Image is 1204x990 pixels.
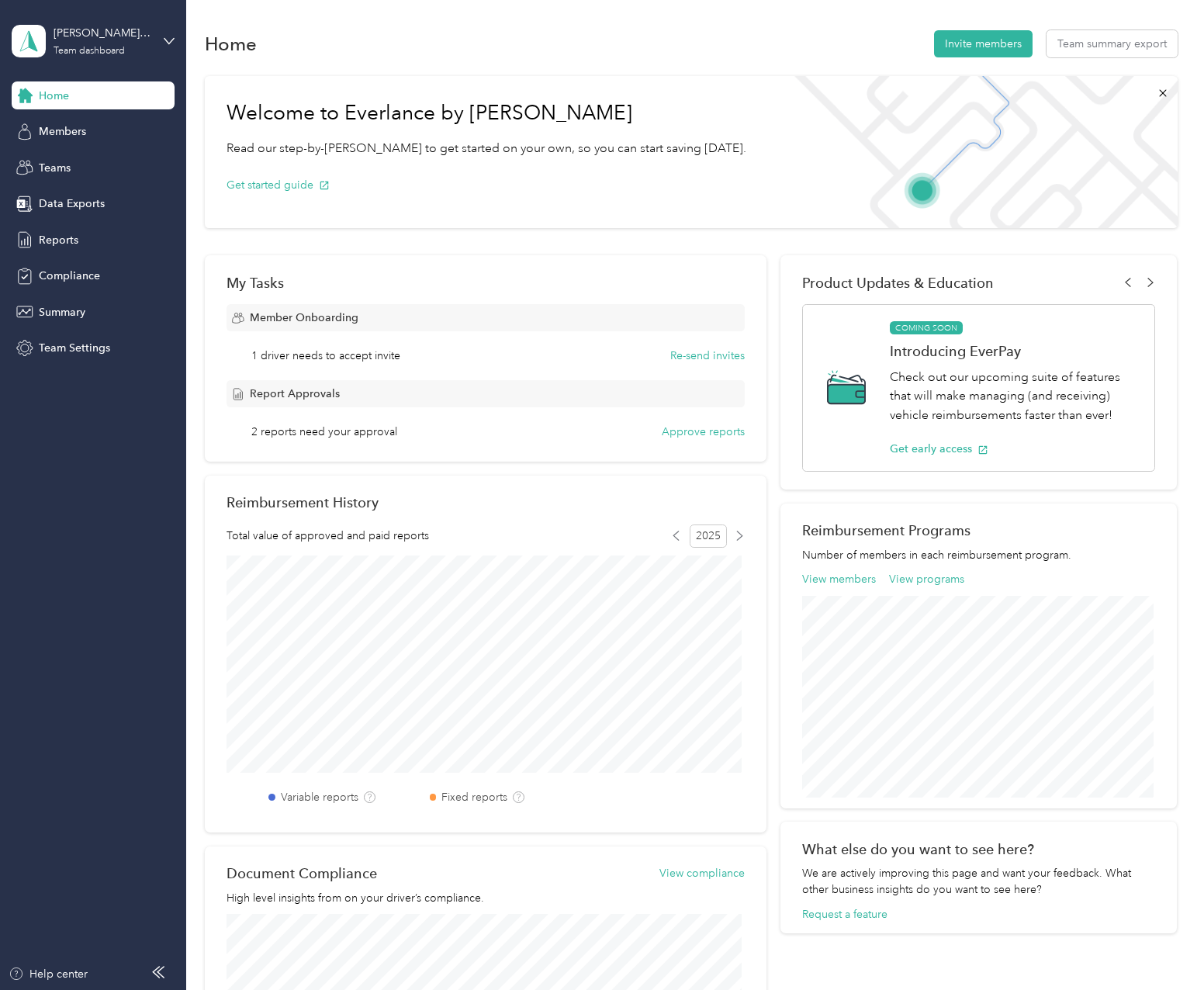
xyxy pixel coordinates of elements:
h1: Welcome to Everlance by [PERSON_NAME] [227,101,746,126]
button: View compliance [659,865,745,881]
div: My Tasks [227,275,745,291]
span: 2 reports need your approval [251,424,397,440]
span: 2025 [690,524,727,548]
button: Team summary export [1047,30,1178,57]
button: View members [802,571,876,587]
span: Data Exports [39,196,105,212]
label: Variable reports [281,789,358,805]
span: Members [39,123,86,140]
h1: Home [205,36,257,52]
p: Check out our upcoming suite of features that will make managing (and receiving) vehicle reimburs... [890,368,1139,425]
p: Read our step-by-[PERSON_NAME] to get started on your own, so you can start saving [DATE]. [227,139,746,158]
span: Home [39,88,69,104]
span: Member Onboarding [250,310,358,326]
h2: Reimbursement Programs [802,522,1156,538]
span: Summary [39,304,85,320]
button: Approve reports [662,424,745,440]
span: Total value of approved and paid reports [227,528,429,544]
h1: Introducing EverPay [890,343,1139,359]
button: Get early access [890,441,988,457]
span: Report Approvals [250,386,340,402]
button: Request a feature [802,906,887,922]
span: Compliance [39,268,100,284]
iframe: Everlance-gr Chat Button Frame [1117,903,1204,990]
div: We are actively improving this page and want your feedback. What other business insights do you w... [802,865,1156,898]
button: Help center [9,966,88,982]
span: Product Updates & Education [802,275,994,291]
p: Number of members in each reimbursement program. [802,547,1156,563]
span: Teams [39,160,71,176]
button: Get started guide [227,177,330,193]
button: Invite members [934,30,1033,57]
div: [PERSON_NAME][EMAIL_ADDRESS][PERSON_NAME][DOMAIN_NAME] [54,25,150,41]
span: Reports [39,232,78,248]
div: What else do you want to see here? [802,841,1156,857]
span: COMING SOON [890,321,963,335]
img: Welcome to everlance [779,76,1177,228]
h2: Document Compliance [227,865,377,881]
button: Re-send invites [670,348,745,364]
button: View programs [889,571,964,587]
p: High level insights from on your driver’s compliance. [227,890,745,906]
span: Team Settings [39,340,110,356]
h2: Reimbursement History [227,494,379,511]
div: Team dashboard [54,47,125,56]
label: Fixed reports [441,789,507,805]
span: 1 driver needs to accept invite [251,348,400,364]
